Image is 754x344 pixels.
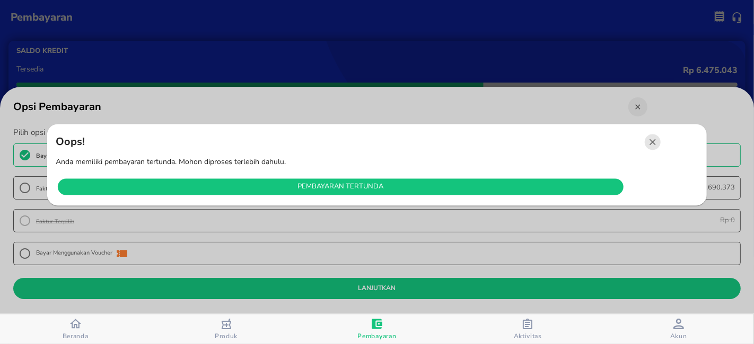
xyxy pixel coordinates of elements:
[63,332,89,340] span: Beranda
[670,332,687,340] span: Akun
[63,181,618,193] span: Pembayaran Tertunda
[56,133,645,151] h5: Oops!
[56,157,698,168] p: Anda memiliki pembayaran tertunda. Mohon diproses terlebih dahulu.
[215,332,238,340] span: Produk
[358,332,397,340] span: Pembayaran
[514,332,542,340] span: Aktivitas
